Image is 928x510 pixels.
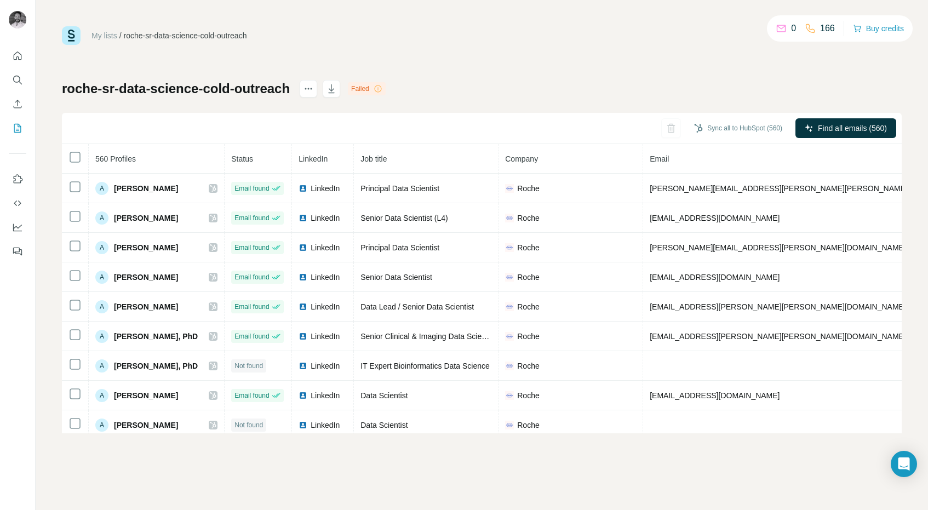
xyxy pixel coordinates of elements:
[234,213,269,223] span: Email found
[9,169,26,189] button: Use Surfe on LinkedIn
[114,331,198,342] span: [PERSON_NAME], PhD
[234,391,269,400] span: Email found
[517,331,539,342] span: Roche
[505,362,514,370] img: company-logo
[360,214,448,222] span: Senior Data Scientist (L4)
[114,420,178,431] span: [PERSON_NAME]
[9,46,26,66] button: Quick start
[311,360,340,371] span: LinkedIn
[360,362,490,370] span: IT Expert Bioinformatics Data Science
[650,154,669,163] span: Email
[91,31,117,40] a: My lists
[95,182,108,195] div: A
[686,120,790,136] button: Sync all to HubSpot (560)
[311,242,340,253] span: LinkedIn
[9,217,26,237] button: Dashboard
[820,22,835,35] p: 166
[9,193,26,213] button: Use Surfe API
[9,94,26,114] button: Enrich CSV
[299,332,307,341] img: LinkedIn logo
[231,154,253,163] span: Status
[311,183,340,194] span: LinkedIn
[650,214,780,222] span: [EMAIL_ADDRESS][DOMAIN_NAME]
[311,331,340,342] span: LinkedIn
[95,389,108,402] div: A
[95,271,108,284] div: A
[119,30,122,41] li: /
[505,154,538,163] span: Company
[311,301,340,312] span: LinkedIn
[299,391,307,400] img: LinkedIn logo
[650,332,906,341] span: [EMAIL_ADDRESS][PERSON_NAME][PERSON_NAME][DOMAIN_NAME]
[505,332,514,341] img: company-logo
[650,273,780,282] span: [EMAIL_ADDRESS][DOMAIN_NAME]
[114,360,198,371] span: [PERSON_NAME], PhD
[505,214,514,222] img: company-logo
[505,421,514,429] img: company-logo
[114,183,178,194] span: [PERSON_NAME]
[505,184,514,193] img: company-logo
[360,421,408,429] span: Data Scientist
[517,242,539,253] span: Roche
[360,302,474,311] span: Data Lead / Senior Data Scientist
[795,118,896,138] button: Find all emails (560)
[114,390,178,401] span: [PERSON_NAME]
[114,301,178,312] span: [PERSON_NAME]
[95,241,108,254] div: A
[299,362,307,370] img: LinkedIn logo
[95,330,108,343] div: A
[517,360,539,371] span: Roche
[234,420,263,430] span: Not found
[299,243,307,252] img: LinkedIn logo
[299,184,307,193] img: LinkedIn logo
[299,214,307,222] img: LinkedIn logo
[517,390,539,401] span: Roche
[234,184,269,193] span: Email found
[517,420,539,431] span: Roche
[360,154,387,163] span: Job title
[818,123,887,134] span: Find all emails (560)
[360,273,432,282] span: Senior Data Scientist
[124,30,247,41] div: roche-sr-data-science-cold-outreach
[360,391,408,400] span: Data Scientist
[9,70,26,90] button: Search
[234,272,269,282] span: Email found
[299,421,307,429] img: LinkedIn logo
[517,272,539,283] span: Roche
[234,302,269,312] span: Email found
[505,273,514,282] img: company-logo
[114,242,178,253] span: [PERSON_NAME]
[650,302,906,311] span: [EMAIL_ADDRESS][PERSON_NAME][PERSON_NAME][DOMAIN_NAME]
[650,391,780,400] span: [EMAIL_ADDRESS][DOMAIN_NAME]
[517,183,539,194] span: Roche
[95,419,108,432] div: A
[505,302,514,311] img: company-logo
[299,154,328,163] span: LinkedIn
[311,390,340,401] span: LinkedIn
[311,213,340,224] span: LinkedIn
[9,11,26,28] img: Avatar
[62,26,81,45] img: Surfe Logo
[95,359,108,373] div: A
[95,300,108,313] div: A
[234,331,269,341] span: Email found
[9,118,26,138] button: My lists
[360,332,496,341] span: Senior Clinical & Imaging Data Scientist
[114,213,178,224] span: [PERSON_NAME]
[791,22,796,35] p: 0
[360,184,439,193] span: Principal Data Scientist
[517,301,539,312] span: Roche
[62,80,290,98] h1: roche-sr-data-science-cold-outreach
[234,361,263,371] span: Not found
[95,154,136,163] span: 560 Profiles
[348,82,386,95] div: Failed
[505,391,514,400] img: company-logo
[517,213,539,224] span: Roche
[650,243,906,252] span: [PERSON_NAME][EMAIL_ADDRESS][PERSON_NAME][DOMAIN_NAME]
[505,243,514,252] img: company-logo
[891,451,917,477] div: Open Intercom Messenger
[360,243,439,252] span: Principal Data Scientist
[9,242,26,261] button: Feedback
[299,273,307,282] img: LinkedIn logo
[299,302,307,311] img: LinkedIn logo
